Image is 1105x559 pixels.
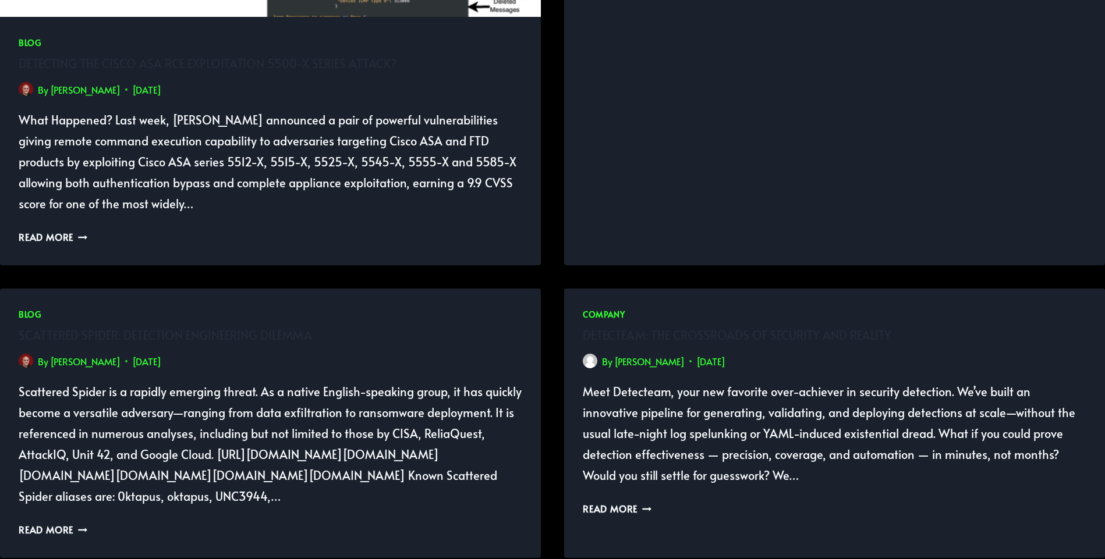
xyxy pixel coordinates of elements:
a: Detecting the Cisco ASA RCE Exploitation 5500-X series attack? [19,55,396,72]
time: [DATE] [696,353,725,370]
span: By [38,353,48,370]
a: Company [583,309,625,320]
a: [PERSON_NAME] [50,355,121,368]
a: [PERSON_NAME] [50,83,121,96]
img: Avatar photo [19,82,33,97]
span: By [38,81,48,98]
a: Author image [19,82,33,97]
a: Scattered Spider: Detection Engineering Dilemma [19,327,312,343]
a: Read More [19,523,87,536]
a: Blog [19,309,41,320]
a: Author image [583,354,597,368]
time: [DATE] [132,81,161,98]
a: Blog [19,37,41,48]
time: [DATE] [132,353,161,370]
a: [PERSON_NAME] [614,355,685,368]
a: Read More [583,502,651,515]
p: Meet Detecteam, your new favorite over-achiever in security detection. We’ve built an innovative ... [583,381,1086,486]
a: Read More [19,230,87,243]
a: Detecteam: The Crossroads of Security and Reality [583,327,891,343]
p: What Happened? Last week, [PERSON_NAME] announced a pair of powerful vulnerabilities giving remot... [19,109,522,214]
a: Author image [19,354,33,368]
img: Avatar photo [583,354,597,368]
img: Avatar photo [19,354,33,368]
span: By [602,353,612,370]
p: Scattered Spider is a rapidly emerging threat. As a native English-speaking group, it has quickly... [19,381,522,507]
